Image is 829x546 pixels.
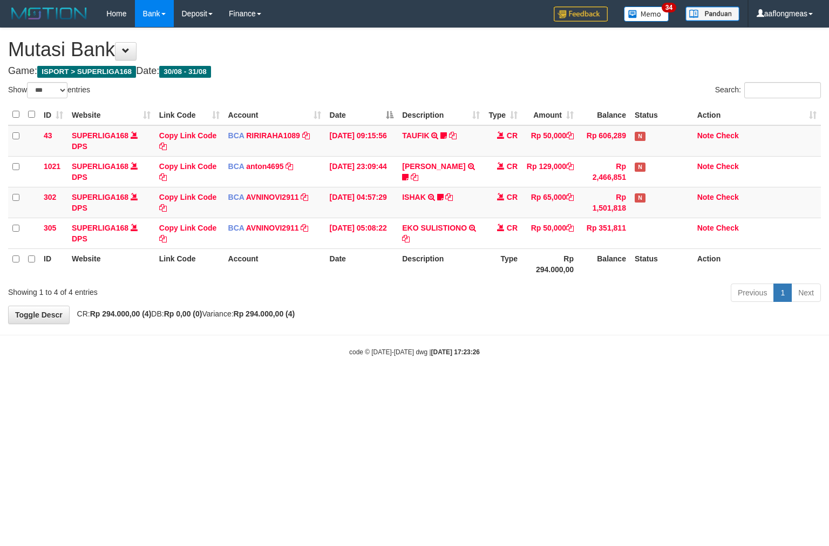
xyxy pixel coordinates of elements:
span: 30/08 - 31/08 [159,66,211,78]
span: ISPORT > SUPERLIGA168 [37,66,136,78]
span: BCA [228,224,244,232]
h1: Mutasi Bank [8,39,821,60]
td: DPS [67,187,155,218]
th: Status [630,248,693,279]
strong: [DATE] 17:23:26 [431,348,480,356]
img: panduan.png [685,6,739,21]
strong: Rp 294.000,00 (4) [234,309,295,318]
span: BCA [228,193,244,201]
a: Copy Link Code [159,131,217,151]
strong: Rp 294.000,00 (4) [90,309,152,318]
td: Rp 1,501,818 [578,187,630,218]
a: Copy SRI BASUKI to clipboard [411,173,418,181]
th: Website [67,248,155,279]
th: Balance [578,248,630,279]
td: Rp 50,000 [522,125,578,157]
td: [DATE] 23:09:44 [325,156,398,187]
th: Rp 294.000,00 [522,248,578,279]
th: Date: activate to sort column descending [325,104,398,125]
td: Rp 50,000 [522,218,578,248]
strong: Rp 0,00 (0) [164,309,202,318]
a: Note [697,224,714,232]
a: SUPERLIGA168 [72,131,128,140]
a: Note [697,193,714,201]
img: MOTION_logo.png [8,5,90,22]
h4: Game: Date: [8,66,821,77]
th: Account [224,248,325,279]
span: 34 [662,3,676,12]
input: Search: [744,82,821,98]
a: AVNINOVI2911 [246,193,299,201]
a: Check [716,193,739,201]
td: DPS [67,218,155,248]
span: Has Note [635,132,645,141]
th: Amount: activate to sort column ascending [522,104,578,125]
a: Check [716,131,739,140]
td: Rp 351,811 [578,218,630,248]
th: Link Code: activate to sort column ascending [155,104,224,125]
a: AVNINOVI2911 [246,224,299,232]
a: Check [716,224,739,232]
td: [DATE] 04:57:29 [325,187,398,218]
th: Balance [578,104,630,125]
td: Rp 65,000 [522,187,578,218]
span: CR [507,224,518,232]
th: Description: activate to sort column ascending [398,104,484,125]
a: Copy Rp 50,000 to clipboard [566,224,574,232]
a: Check [716,162,739,171]
a: Note [697,131,714,140]
select: Showentries [27,82,67,98]
a: Copy anton4695 to clipboard [286,162,293,171]
img: Feedback.jpg [554,6,608,22]
a: Copy AVNINOVI2911 to clipboard [301,193,308,201]
th: Action [693,248,821,279]
th: ID: activate to sort column ascending [39,104,67,125]
a: Copy AVNINOVI2911 to clipboard [301,224,308,232]
span: 305 [44,224,56,232]
a: Copy TAUFIK to clipboard [449,131,457,140]
th: Website: activate to sort column ascending [67,104,155,125]
span: CR: DB: Variance: [72,309,295,318]
a: anton4695 [246,162,283,171]
span: Has Note [635,163,645,172]
a: 1 [773,284,792,302]
a: TAUFIK [402,131,429,140]
a: Copy Rp 129,000 to clipboard [566,162,574,171]
a: Copy Link Code [159,224,217,243]
a: Toggle Descr [8,306,70,324]
span: 43 [44,131,52,140]
th: Action: activate to sort column ascending [693,104,821,125]
a: Next [791,284,821,302]
label: Show entries [8,82,90,98]
a: Copy RIRIRAHA1089 to clipboard [302,131,310,140]
span: 302 [44,193,56,201]
span: BCA [228,162,244,171]
a: Copy Rp 65,000 to clipboard [566,193,574,201]
span: Has Note [635,193,645,203]
a: SUPERLIGA168 [72,193,128,201]
span: BCA [228,131,244,140]
th: Link Code [155,248,224,279]
a: EKO SULISTIONO [402,224,467,232]
td: Rp 129,000 [522,156,578,187]
span: CR [507,193,518,201]
a: Copy Link Code [159,193,217,212]
td: [DATE] 05:08:22 [325,218,398,248]
span: 1021 [44,162,60,171]
td: DPS [67,156,155,187]
a: RIRIRAHA1089 [246,131,300,140]
a: [PERSON_NAME] [402,162,465,171]
td: DPS [67,125,155,157]
td: Rp 606,289 [578,125,630,157]
th: Description [398,248,484,279]
a: Copy ISHAK to clipboard [445,193,453,201]
td: Rp 2,466,851 [578,156,630,187]
a: Copy EKO SULISTIONO to clipboard [402,234,410,243]
span: CR [507,162,518,171]
a: Copy Rp 50,000 to clipboard [566,131,574,140]
th: Date [325,248,398,279]
a: SUPERLIGA168 [72,224,128,232]
a: ISHAK [402,193,426,201]
th: Status [630,104,693,125]
th: ID [39,248,67,279]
